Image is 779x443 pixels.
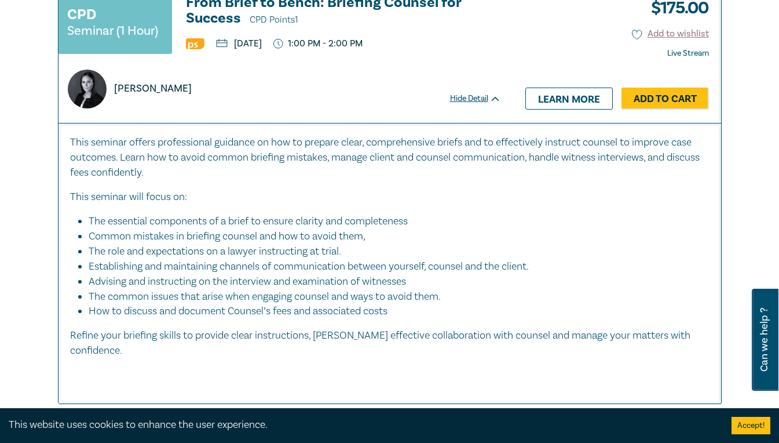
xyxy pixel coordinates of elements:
img: Professional Skills [186,38,204,49]
p: This seminar will focus on: [70,190,709,205]
li: Advising and instructing on the interview and examination of witnesses [89,274,698,289]
p: [DATE] [216,39,262,48]
p: [PERSON_NAME] [114,81,192,96]
li: The common issues that arise when engaging counsel and ways to avoid them. [89,289,698,304]
a: Add to Cart [621,88,709,110]
strong: Live Stream [667,48,709,59]
li: The role and expectations on a lawyer instructing at trial. [89,244,698,259]
li: How to discuss and document Counsel’s fees and associated costs [89,304,709,319]
small: Seminar (1 Hour) [67,25,158,37]
span: Can we help ? [759,296,770,384]
p: 1:00 PM - 2:00 PM [273,38,363,49]
span: CPD Points 1 [250,14,298,26]
img: https://s3.ap-southeast-2.amazonaws.com/leo-cussen-store-production-content/Contacts/Michelle%20B... [68,70,107,108]
button: Add to wishlist [632,27,709,41]
li: Establishing and maintaining channels of communication between yourself, counsel and the client. [89,259,698,274]
a: Learn more [525,88,613,110]
button: Accept cookies [732,417,770,434]
div: Hide Detail [450,93,514,104]
h3: CPD [67,4,96,25]
li: Common mistakes in briefing counsel and how to avoid them, [89,229,698,244]
p: Refine your briefing skills to provide clear instructions, [PERSON_NAME] effective collaboration ... [70,328,709,358]
p: This seminar offers professional guidance on how to prepare clear, comprehensive briefs and to ef... [70,135,709,180]
div: This website uses cookies to enhance the user experience. [9,417,714,433]
li: The essential components of a brief to ensure clarity and completeness [89,214,698,229]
